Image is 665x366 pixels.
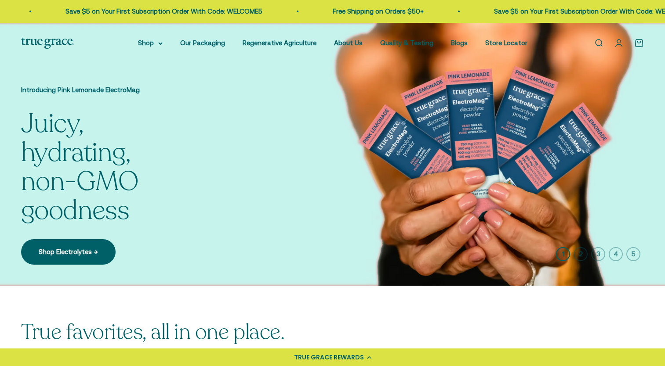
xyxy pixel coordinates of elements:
button: 5 [626,247,640,261]
a: Store Locator [485,39,527,47]
button: 2 [574,247,588,261]
a: Our Packaging [180,39,225,47]
a: Quality & Testing [380,39,433,47]
a: About Us [334,39,363,47]
div: TRUE GRACE REWARDS [294,353,364,362]
button: 1 [556,247,570,261]
a: Regenerative Agriculture [243,39,316,47]
split-lines: True favorites, all in one place. [21,318,284,346]
button: 4 [609,247,623,261]
summary: Shop [138,38,163,48]
p: Introducing Pink Lemonade ElectroMag [21,85,197,95]
button: 3 [591,247,605,261]
a: Free Shipping on Orders $50+ [185,7,276,15]
a: Shop Electrolytes → [21,239,116,265]
p: Save $5 on Your First Subscription Order With Code: WELCOME5 [346,6,543,17]
a: Blogs [451,39,468,47]
split-lines: Juicy, hydrating, non-GMO goodness [21,135,197,229]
